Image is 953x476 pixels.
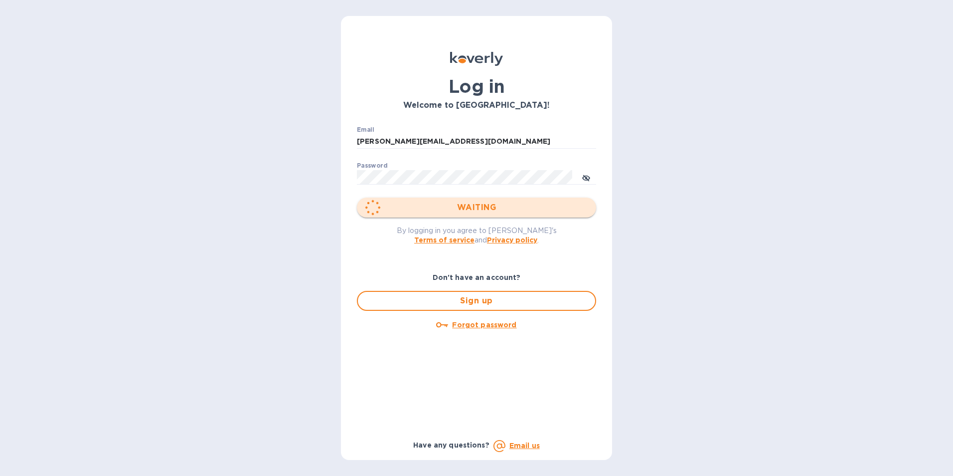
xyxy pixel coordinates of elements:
label: Email [357,127,374,133]
input: Enter email address [357,134,596,149]
a: Privacy policy [487,236,537,244]
u: Forgot password [452,321,516,329]
button: Sign up [357,291,596,311]
span: Sign up [366,295,587,307]
h3: Welcome to [GEOGRAPHIC_DATA]! [357,101,596,110]
h1: Log in [357,76,596,97]
label: Password [357,163,387,169]
button: toggle password visibility [576,167,596,187]
span: By logging in you agree to [PERSON_NAME]'s and . [397,227,557,244]
a: Email us [509,442,540,450]
b: Have any questions? [413,441,489,449]
a: Terms of service [414,236,475,244]
b: Don't have an account? [433,273,521,281]
img: Koverly [450,52,503,66]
